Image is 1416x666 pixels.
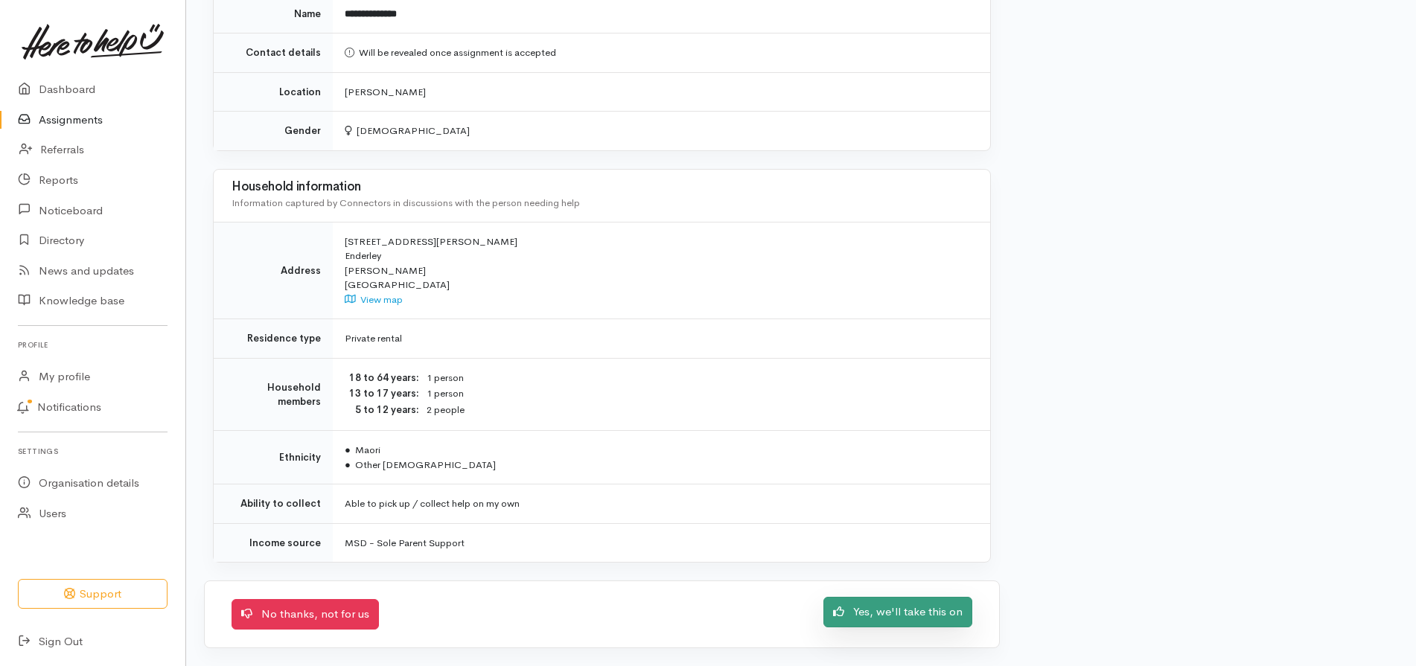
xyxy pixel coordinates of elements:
[232,196,580,209] span: Information captured by Connectors in discussions with the person needing help
[427,371,972,386] dd: 1 person
[345,371,419,385] dt: 18 to 64 years
[214,484,333,524] td: Ability to collect
[333,72,990,112] td: [PERSON_NAME]
[345,444,351,456] span: ●
[333,33,990,73] td: Will be revealed once assignment is accepted
[823,597,972,627] a: Yes, we'll take this on
[214,523,333,562] td: Income source
[345,234,972,307] div: [STREET_ADDRESS][PERSON_NAME] Enderley [PERSON_NAME] [GEOGRAPHIC_DATA]
[214,319,333,359] td: Residence type
[427,386,972,402] dd: 1 person
[345,293,403,306] a: View map
[345,458,351,471] span: ●
[232,599,379,630] a: No thanks, not for us
[214,72,333,112] td: Location
[333,484,990,524] td: Able to pick up / collect help on my own
[214,33,333,73] td: Contact details
[427,403,972,418] dd: 2 people
[214,431,333,484] td: Ethnicity
[345,444,496,471] span: Maori Other [DEMOGRAPHIC_DATA]
[345,386,419,401] dt: 13 to 17 years
[214,358,333,430] td: Household members
[18,579,168,609] button: Support
[232,180,972,194] h3: Household information
[333,319,990,359] td: Private rental
[345,124,470,137] span: [DEMOGRAPHIC_DATA]
[214,112,333,150] td: Gender
[18,335,168,355] h6: Profile
[214,222,333,319] td: Address
[345,403,419,417] dt: 5 to 12 years
[18,441,168,461] h6: Settings
[333,523,990,562] td: MSD - Sole Parent Support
